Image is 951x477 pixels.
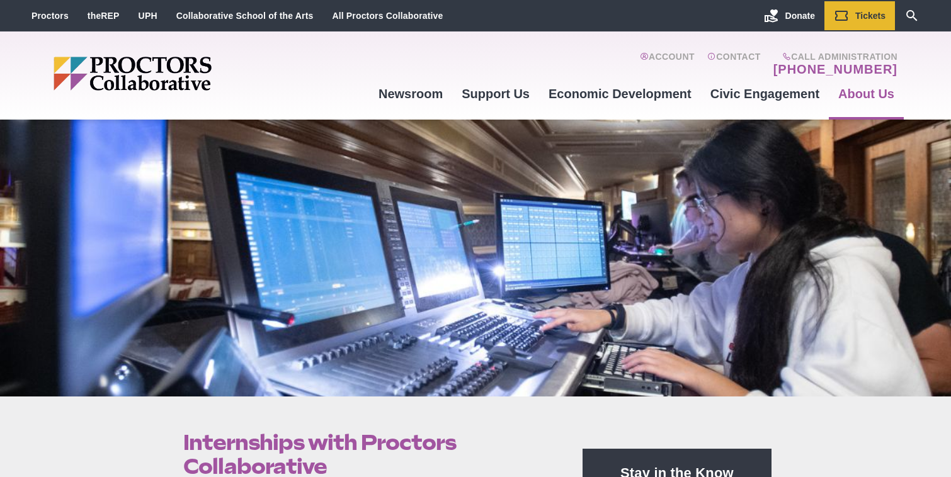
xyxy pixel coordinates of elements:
a: Civic Engagement [701,77,829,111]
a: Account [640,52,695,77]
a: Collaborative School of the Arts [176,11,314,21]
a: Donate [755,1,824,30]
a: Newsroom [369,77,452,111]
span: Tickets [855,11,886,21]
span: Call Administration [770,52,897,62]
span: Donate [785,11,815,21]
a: [PHONE_NUMBER] [773,62,897,77]
a: Proctors [31,11,69,21]
a: Contact [707,52,761,77]
a: Tickets [824,1,895,30]
a: About Us [829,77,904,111]
a: UPH [139,11,157,21]
a: Support Us [452,77,539,111]
a: Search [895,1,929,30]
a: Economic Development [539,77,701,111]
a: All Proctors Collaborative [332,11,443,21]
img: Proctors logo [54,57,309,91]
a: theREP [88,11,120,21]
